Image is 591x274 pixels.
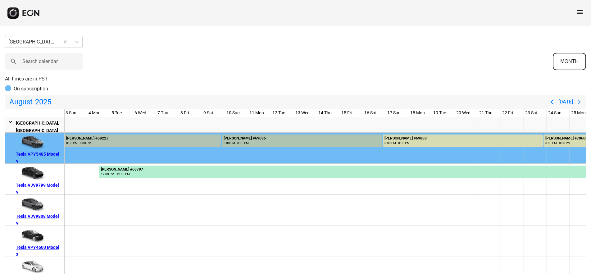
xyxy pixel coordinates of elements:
div: 14 Thu [317,109,333,117]
button: Next page [573,96,585,108]
div: 12 Tue [271,109,286,117]
div: 10 Sun [225,109,241,117]
div: 6 Wed [133,109,148,117]
div: 13 Wed [294,109,311,117]
div: Rented for 7 days by Yusef Lewis Current status is verified [382,133,543,147]
img: car [16,197,47,212]
img: car [16,228,47,244]
div: 12:00 PM - 12:00 PM [101,172,143,176]
div: 19 Tue [432,109,447,117]
div: 8:00 PM - 8:00 PM [384,141,427,145]
div: Tesla VPY5485 Model Y [16,150,62,165]
div: 3 Sun [64,109,78,117]
p: All times are in PST [5,75,586,83]
div: 11 Mon [248,109,265,117]
div: 16 Sat [363,109,378,117]
div: 15 Fri [340,109,353,117]
button: [DATE] [558,96,573,107]
div: Rented for 7 days by Yusef Lewis Current status is completed [61,133,221,147]
div: 8:00 PM - 8:00 PM [224,141,266,145]
div: Tesla VJV9808 Model Y [16,212,62,227]
div: 22 Fri [501,109,514,117]
img: car [16,135,47,150]
div: [PERSON_NAME] #69086 [224,136,266,141]
span: August [8,96,34,108]
span: 2025 [34,96,52,108]
div: 7 Thu [156,109,170,117]
div: 9 Sat [202,109,215,117]
div: Tesla VJV9799 Model Y [16,181,62,196]
div: [GEOGRAPHIC_DATA], [GEOGRAPHIC_DATA] [16,119,62,134]
div: 21 Thu [478,109,494,117]
div: [PERSON_NAME] #69888 [384,136,427,141]
div: 24 Sun [547,109,563,117]
label: Search calendar [22,58,58,65]
span: menu [576,8,584,16]
button: MONTH [553,53,586,70]
div: [PERSON_NAME] #68797 [101,167,143,172]
button: August2025 [6,96,55,108]
div: 20 Wed [455,109,472,117]
div: 17 Sun [386,109,402,117]
img: car [16,166,47,181]
div: [PERSON_NAME] #70660 [545,136,588,141]
div: 18 Mon [409,109,426,117]
div: 8:00 PM - 8:00 PM [66,141,108,145]
div: 4 Mon [87,109,102,117]
div: [PERSON_NAME] #68223 [66,136,108,141]
div: 8 Fri [179,109,190,117]
div: 8:00 PM - 8:00 PM [545,141,588,145]
p: On subscription [14,85,48,93]
div: 5 Tue [110,109,123,117]
button: Previous page [546,96,558,108]
div: Tesla VPY4600 Model 3 [16,244,62,258]
div: Rented for 7 days by Yusef Lewis Current status is completed [221,133,382,147]
div: 25 Mon [570,109,587,117]
div: 23 Sat [524,109,539,117]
